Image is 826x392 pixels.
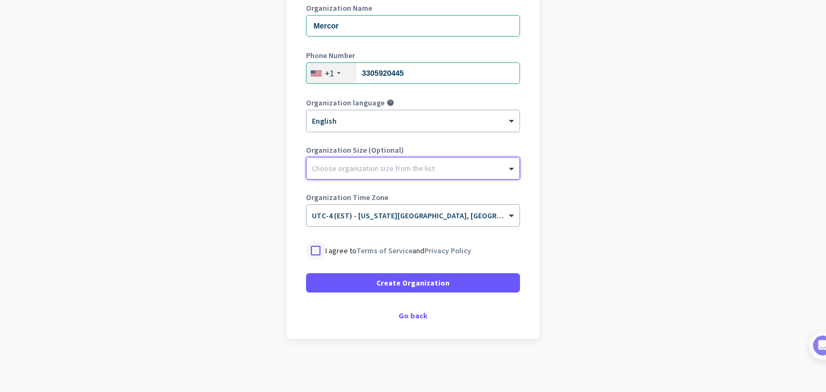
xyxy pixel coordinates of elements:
[424,246,471,255] a: Privacy Policy
[306,4,520,12] label: Organization Name
[357,246,412,255] a: Terms of Service
[325,68,334,79] div: +1
[376,277,450,288] span: Create Organization
[306,194,520,201] label: Organization Time Zone
[306,15,520,37] input: What is the name of your organization?
[306,312,520,319] div: Go back
[306,52,520,59] label: Phone Number
[306,99,384,106] label: Organization language
[387,99,394,106] i: help
[325,245,471,256] p: I agree to and
[306,146,520,154] label: Organization Size (Optional)
[306,62,520,84] input: 201-555-0123
[306,273,520,293] button: Create Organization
